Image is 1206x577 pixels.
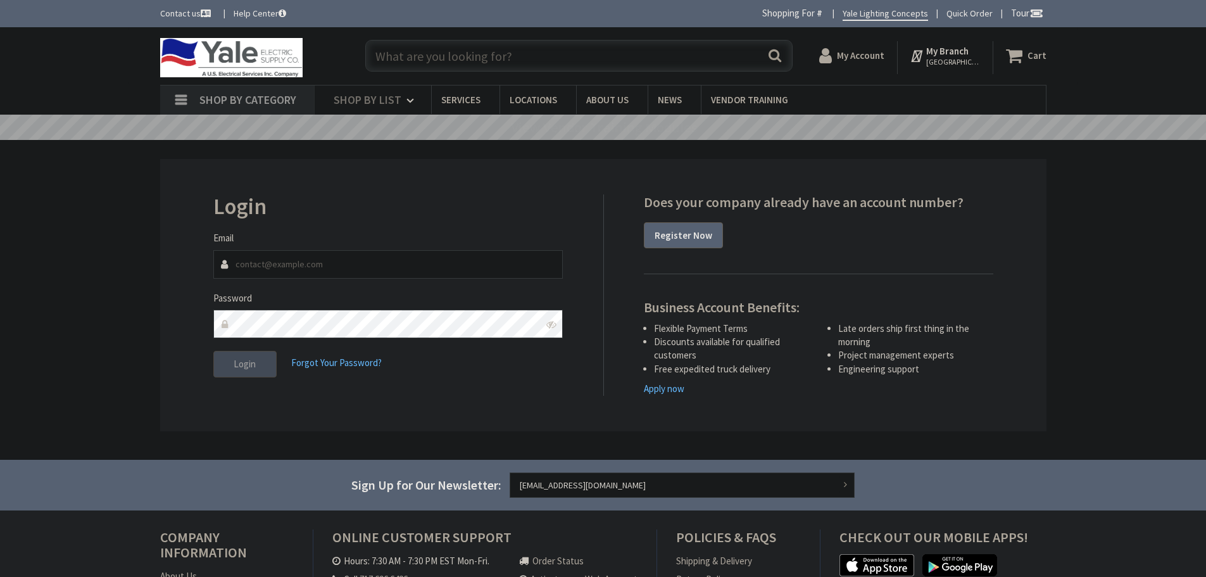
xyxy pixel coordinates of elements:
li: Late orders ship first thing in the morning [838,322,993,349]
h4: Does your company already have an account number? [644,194,993,210]
span: Shopping For [762,7,815,19]
li: Hours: 7:30 AM - 7:30 PM EST Mon-Fri. [332,554,508,567]
a: Contact us [160,7,213,20]
button: Login [213,351,277,377]
h4: Check out Our Mobile Apps! [839,529,1056,554]
strong: My Account [837,49,884,61]
input: Email [213,250,563,279]
li: Free expedited truck delivery [654,362,809,376]
a: Register Now [644,222,723,249]
span: About Us [586,94,629,106]
span: Locations [510,94,557,106]
span: Shop By List [334,92,401,107]
i: Click here to show/hide password [546,319,556,329]
h4: Online Customer Support [332,529,638,554]
li: Project management experts [838,348,993,362]
a: Cart [1006,44,1046,67]
a: My Account [819,44,884,67]
label: Email [213,231,234,244]
li: Flexible Payment Terms [654,322,809,335]
a: Shipping & Delivery [676,554,752,567]
span: [GEOGRAPHIC_DATA], [GEOGRAPHIC_DATA] [926,57,980,67]
span: News [658,94,682,106]
span: Services [441,94,481,106]
img: Yale Electric Supply Co. [160,38,303,77]
span: Vendor Training [711,94,788,106]
span: Login [234,358,256,370]
strong: My Branch [926,45,969,57]
h4: Business Account Benefits: [644,300,993,315]
label: Password [213,291,252,305]
a: Forgot Your Password? [291,351,382,375]
a: Apply now [644,382,684,395]
span: Tour [1011,7,1043,19]
h4: Company Information [160,529,294,569]
span: Sign Up for Our Newsletter: [351,477,501,493]
strong: Cart [1027,44,1046,67]
a: Help Center [234,7,286,20]
div: My Branch [GEOGRAPHIC_DATA], [GEOGRAPHIC_DATA] [910,44,980,67]
li: Discounts available for qualified customers [654,335,809,362]
strong: Register Now [655,229,712,241]
input: Enter your email address [510,472,855,498]
input: What are you looking for? [365,40,793,72]
h4: Policies & FAQs [676,529,800,554]
a: Order Status [532,554,584,567]
a: Quick Order [946,7,993,20]
span: Forgot Your Password? [291,357,382,369]
span: Shop By Category [199,92,296,107]
h2: Login [213,194,563,219]
a: Yale Lighting Concepts [843,7,928,21]
li: Engineering support [838,362,993,376]
strong: # [817,7,822,19]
